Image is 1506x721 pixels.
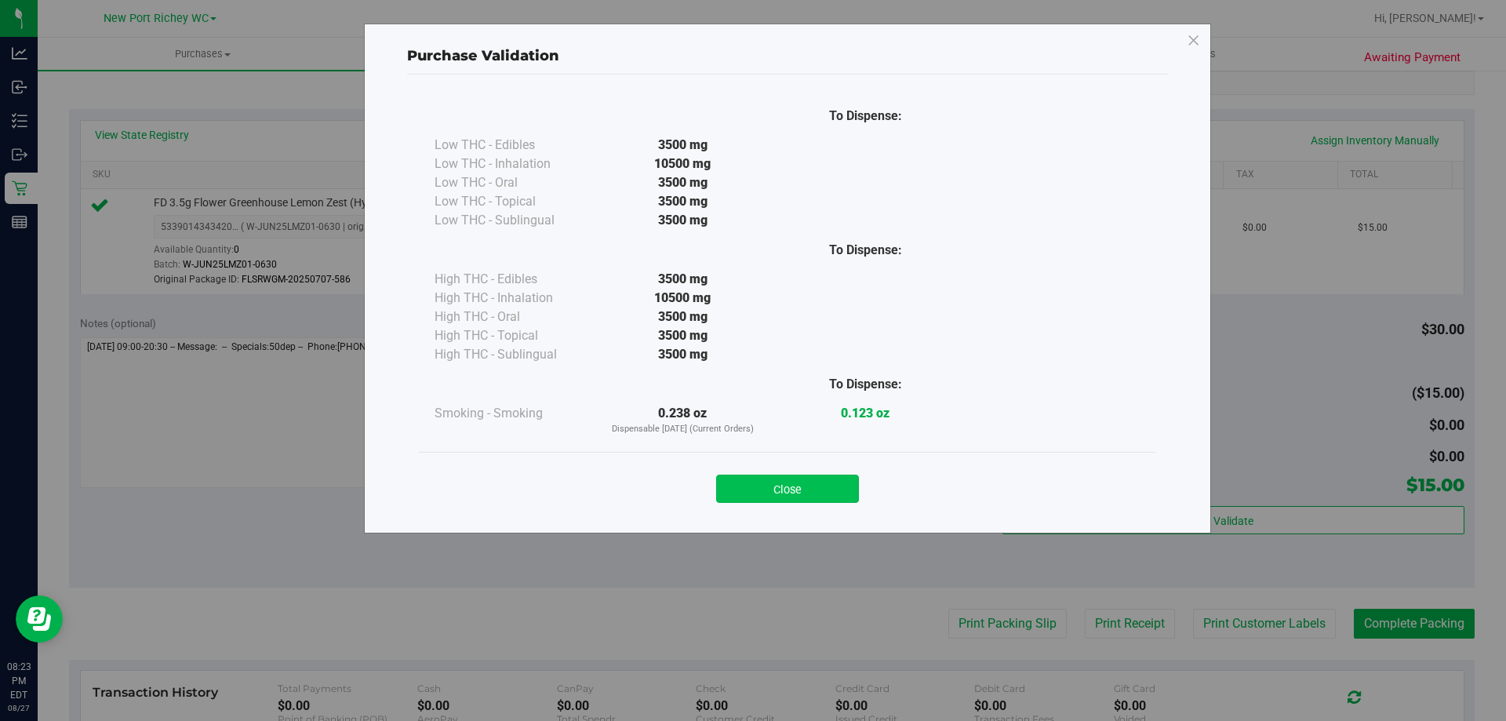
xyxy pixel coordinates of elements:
[591,345,774,364] div: 3500 mg
[774,241,957,260] div: To Dispense:
[435,136,591,155] div: Low THC - Edibles
[435,404,591,423] div: Smoking - Smoking
[591,423,774,436] p: Dispensable [DATE] (Current Orders)
[435,173,591,192] div: Low THC - Oral
[591,155,774,173] div: 10500 mg
[435,289,591,308] div: High THC - Inhalation
[435,192,591,211] div: Low THC - Topical
[591,289,774,308] div: 10500 mg
[716,475,859,503] button: Close
[591,326,774,345] div: 3500 mg
[591,404,774,436] div: 0.238 oz
[591,308,774,326] div: 3500 mg
[407,47,559,64] span: Purchase Validation
[435,326,591,345] div: High THC - Topical
[591,192,774,211] div: 3500 mg
[435,270,591,289] div: High THC - Edibles
[591,270,774,289] div: 3500 mg
[841,406,889,421] strong: 0.123 oz
[435,155,591,173] div: Low THC - Inhalation
[435,211,591,230] div: Low THC - Sublingual
[591,136,774,155] div: 3500 mg
[435,345,591,364] div: High THC - Sublingual
[591,211,774,230] div: 3500 mg
[774,107,957,126] div: To Dispense:
[435,308,591,326] div: High THC - Oral
[16,595,63,643] iframe: Resource center
[591,173,774,192] div: 3500 mg
[774,375,957,394] div: To Dispense:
